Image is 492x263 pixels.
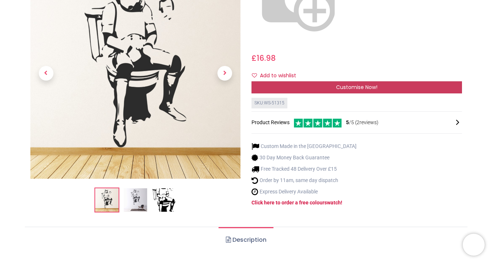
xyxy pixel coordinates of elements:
[152,188,176,211] img: WS-51315-03
[324,200,341,205] a: swatch
[251,142,357,150] li: Custom Made in the [GEOGRAPHIC_DATA]
[251,98,287,108] div: SKU: WS-51315
[124,188,147,211] img: WS-51315-02
[251,70,302,82] button: Add to wishlistAdd to wishlist
[217,66,232,81] span: Next
[251,118,462,127] div: Product Reviews
[251,188,357,196] li: Express Delivery Available
[257,53,276,63] span: 16.98
[346,119,349,125] span: 5
[251,154,357,162] li: 30 Day Money Back Guarantee
[252,73,257,78] i: Add to wishlist
[336,84,377,91] span: Customise Now!
[251,200,324,205] a: Click here to order a free colour
[251,177,357,184] li: Order by 11am, same day dispatch
[251,165,357,173] li: Free Tracked 48 Delivery Over £15
[463,234,485,256] iframe: Brevo live chat
[39,66,53,81] span: Previous
[346,119,379,126] span: /5 ( 2 reviews)
[95,188,119,211] img: Storm Trooper On Loo Banksy Wall Sticker
[341,200,342,205] a: !
[219,227,273,253] a: Description
[251,53,276,63] span: £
